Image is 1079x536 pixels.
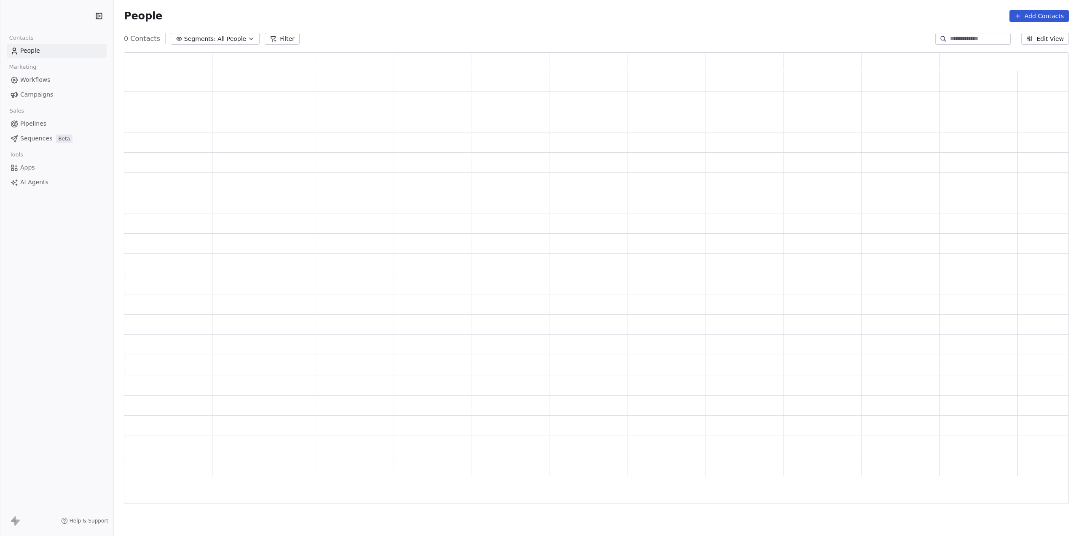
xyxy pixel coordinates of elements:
span: Pipelines [20,119,46,128]
a: SequencesBeta [7,132,107,145]
button: Filter [265,33,300,45]
span: Segments: [184,35,216,43]
button: Edit View [1021,33,1069,45]
button: Add Contacts [1009,10,1069,22]
div: grid [124,71,1069,504]
span: Sequences [20,134,52,143]
span: 0 Contacts [124,34,160,44]
span: All People [217,35,246,43]
span: AI Agents [20,178,48,187]
span: People [20,46,40,55]
span: People [124,10,162,22]
a: Apps [7,161,107,175]
span: Sales [6,105,28,117]
a: Campaigns [7,88,107,102]
span: Beta [56,135,72,143]
a: Workflows [7,73,107,87]
span: Tools [6,148,27,161]
a: AI Agents [7,175,107,189]
a: People [7,44,107,58]
span: Apps [20,163,35,172]
span: Contacts [5,32,37,44]
span: Campaigns [20,90,53,99]
a: Help & Support [61,517,108,524]
span: Workflows [20,75,51,84]
a: Pipelines [7,117,107,131]
span: Help & Support [70,517,108,524]
span: Marketing [5,61,40,73]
